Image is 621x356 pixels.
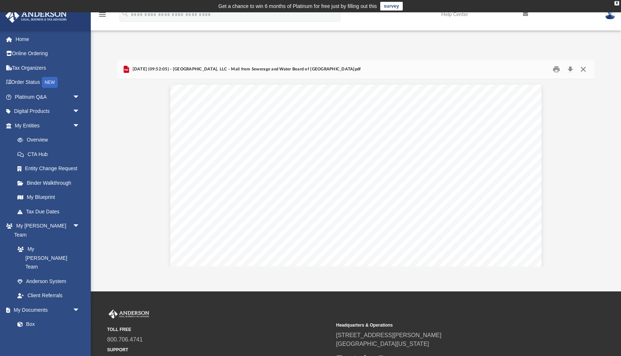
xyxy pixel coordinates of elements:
a: CTA Hub [10,147,91,161]
a: Entity Change Request [10,161,91,176]
span: arrow_drop_down [73,90,87,105]
a: My Documentsarrow_drop_down [5,303,87,317]
a: Order StatusNEW [5,75,91,90]
span: [DATE] (09:52:05) - [GEOGRAPHIC_DATA], LLC - Mail from Sewerage and Water Board of [GEOGRAPHIC_DA... [131,66,361,73]
a: Tax Due Dates [10,204,91,219]
button: Print [549,64,564,75]
div: NEW [42,77,58,88]
div: Document Viewer [117,79,594,266]
a: survey [380,2,403,11]
div: File preview [117,79,594,266]
i: menu [98,10,107,19]
button: Download [564,64,577,75]
a: menu [98,14,107,19]
button: Close [577,64,590,75]
img: User Pic [605,9,616,20]
a: [GEOGRAPHIC_DATA][US_STATE] [336,341,429,347]
div: Get a chance to win 6 months of Platinum for free just by filling out this [218,2,377,11]
small: Headquarters & Operations [336,322,560,328]
small: TOLL FREE [107,326,331,333]
small: SUPPORT [107,347,331,353]
span: arrow_drop_down [73,219,87,234]
a: Binder Walkthrough [10,176,91,190]
a: Meeting Minutes [10,331,87,346]
div: close [614,1,619,5]
a: Client Referrals [10,289,87,303]
i: search [121,10,129,18]
span: arrow_drop_down [73,303,87,318]
a: [STREET_ADDRESS][PERSON_NAME] [336,332,442,338]
a: Overview [10,133,91,147]
a: My Entitiesarrow_drop_down [5,118,91,133]
a: Box [10,317,84,332]
a: Platinum Q&Aarrow_drop_down [5,90,91,104]
img: Anderson Advisors Platinum Portal [3,9,69,23]
a: Home [5,32,91,46]
span: arrow_drop_down [73,118,87,133]
a: My Blueprint [10,190,87,205]
span: arrow_drop_down [73,104,87,119]
a: Digital Productsarrow_drop_down [5,104,91,119]
div: Preview [117,60,594,266]
a: My [PERSON_NAME] Teamarrow_drop_down [5,219,87,242]
a: 800.706.4741 [107,336,143,343]
a: Online Ordering [5,46,91,61]
a: Anderson System [10,274,87,289]
a: My [PERSON_NAME] Team [10,242,84,274]
a: Tax Organizers [5,61,91,75]
img: Anderson Advisors Platinum Portal [107,310,151,319]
